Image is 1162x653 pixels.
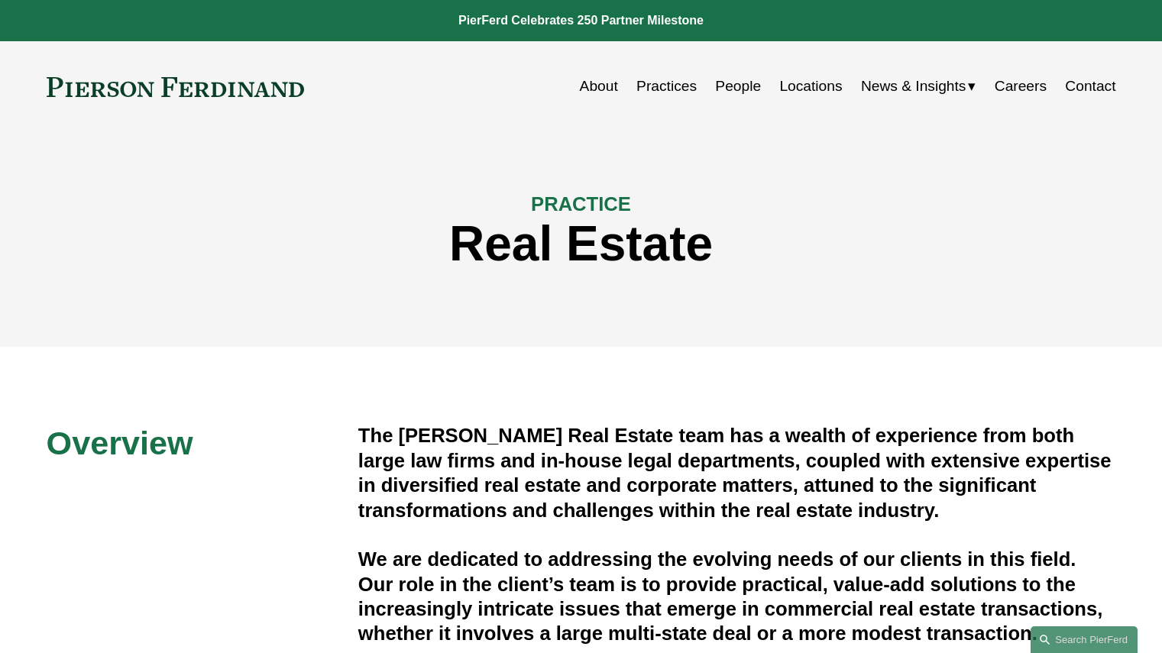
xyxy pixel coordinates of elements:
[861,72,976,101] a: folder dropdown
[779,72,842,101] a: Locations
[995,72,1047,101] a: Careers
[358,547,1116,646] h4: We are dedicated to addressing the evolving needs of our clients in this field. Our role in the c...
[1065,72,1115,101] a: Contact
[636,72,697,101] a: Practices
[580,72,618,101] a: About
[531,193,631,215] span: PRACTICE
[47,216,1116,272] h1: Real Estate
[861,73,966,100] span: News & Insights
[358,423,1116,522] h4: The [PERSON_NAME] Real Estate team has a wealth of experience from both large law firms and in-ho...
[47,425,193,461] span: Overview
[715,72,761,101] a: People
[1031,626,1138,653] a: Search this site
